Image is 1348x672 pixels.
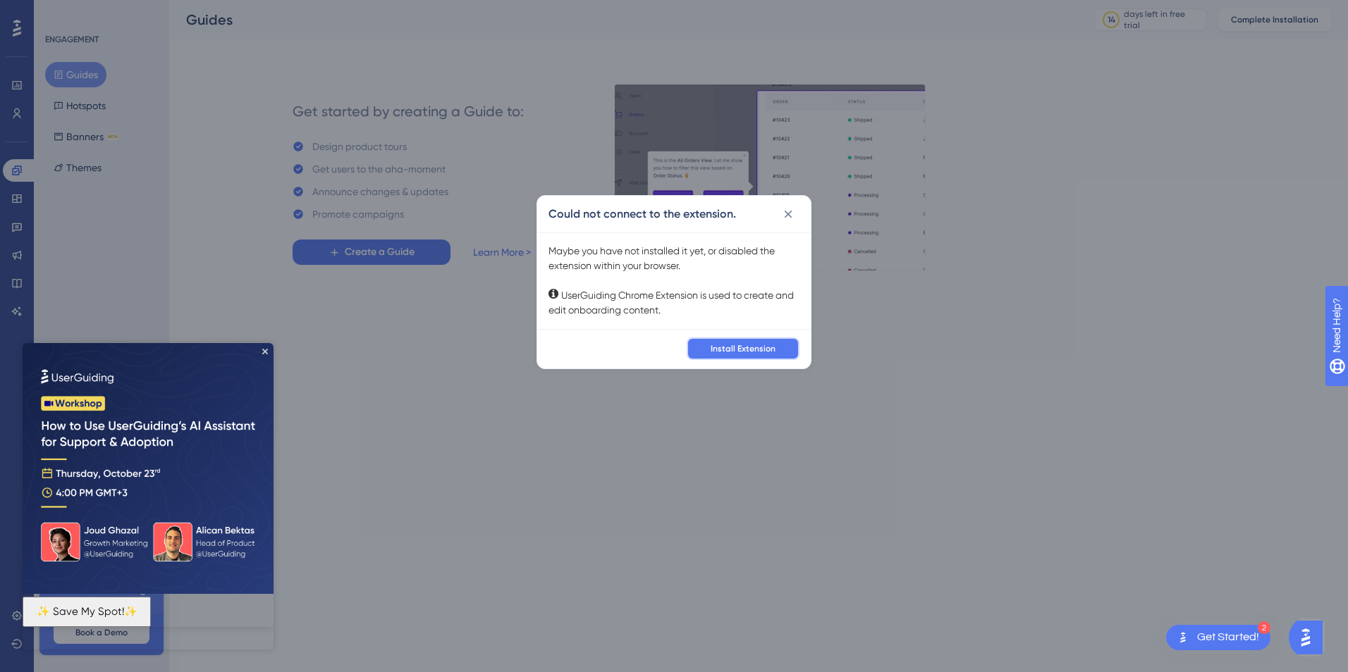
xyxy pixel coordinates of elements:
[240,6,245,11] div: Close Preview
[1197,630,1259,645] div: Get Started!
[1166,625,1270,650] div: Open Get Started! checklist, remaining modules: 2
[1175,629,1191,646] img: launcher-image-alternative-text
[549,244,799,318] div: Maybe you have not installed it yet, or disabled the extension within your browser. UserGuiding C...
[549,206,736,223] h2: Could not connect to the extension.
[1289,616,1331,659] iframe: UserGuiding AI Assistant Launcher
[1258,621,1270,634] div: 2
[33,4,88,20] span: Need Help?
[711,343,776,354] span: Install Extension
